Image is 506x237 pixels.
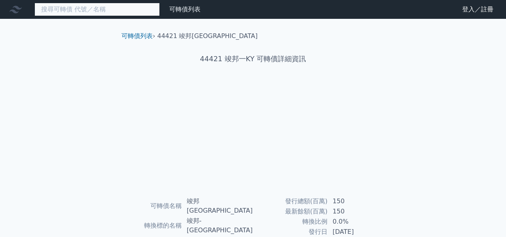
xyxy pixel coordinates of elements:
td: 150 [328,206,381,217]
h1: 44421 竣邦一KY 可轉債詳細資訊 [115,53,391,64]
input: 搜尋可轉債 代號／名稱 [34,3,160,16]
td: 可轉債名稱 [125,196,182,216]
td: 最新餘額(百萬) [253,206,328,217]
td: 0.0% [328,217,381,227]
td: 竣邦-[GEOGRAPHIC_DATA] [182,216,253,235]
a: 登入／註冊 [456,3,500,16]
td: 轉換標的名稱 [125,216,182,235]
li: 44421 竣邦[GEOGRAPHIC_DATA] [157,31,258,41]
iframe: Chat Widget [467,199,506,237]
td: 轉換比例 [253,217,328,227]
li: › [121,31,155,41]
td: 發行總額(百萬) [253,196,328,206]
div: 聊天小工具 [467,199,506,237]
td: 發行日 [253,227,328,237]
a: 可轉債列表 [169,5,201,13]
td: 150 [328,196,381,206]
a: 可轉債列表 [121,32,153,40]
td: [DATE] [328,227,381,237]
td: 竣邦[GEOGRAPHIC_DATA] [182,196,253,216]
